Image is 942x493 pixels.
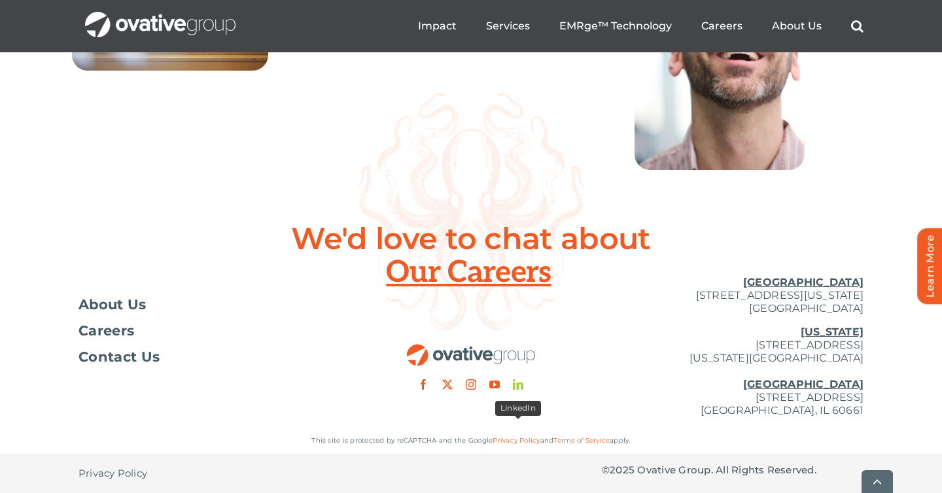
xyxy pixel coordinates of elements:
[801,326,863,338] u: [US_STATE]
[85,10,235,23] a: OG_Full_horizontal_WHT
[442,379,453,390] a: twitter
[418,379,428,390] a: facebook
[78,350,160,364] span: Contact Us
[559,20,672,33] a: EMRge™ Technology
[610,464,635,476] span: 2025
[772,20,822,33] a: About Us
[78,454,340,493] nav: Footer - Privacy Policy
[553,436,610,445] a: Terms of Service
[851,20,863,33] a: Search
[418,5,863,47] nav: Menu
[78,298,147,311] span: About Us
[406,343,536,355] a: OG_Full_horizontal_RGB
[743,378,863,390] u: [GEOGRAPHIC_DATA]
[78,467,147,480] span: Privacy Policy
[602,276,863,315] p: [STREET_ADDRESS][US_STATE] [GEOGRAPHIC_DATA]
[489,379,500,390] a: youtube
[466,379,476,390] a: instagram
[602,326,863,417] p: [STREET_ADDRESS] [US_STATE][GEOGRAPHIC_DATA] [STREET_ADDRESS] [GEOGRAPHIC_DATA], IL 60661
[486,20,530,33] a: Services
[495,401,541,416] div: LinkedIn
[602,464,863,477] p: © Ovative Group. All Rights Reserved.
[418,20,457,33] a: Impact
[386,256,555,289] span: Our Careers
[78,350,340,364] a: Contact Us
[78,454,147,493] a: Privacy Policy
[78,298,340,311] a: About Us
[743,276,863,288] u: [GEOGRAPHIC_DATA]
[701,20,742,33] a: Careers
[513,379,523,390] a: linkedin
[493,436,540,445] a: Privacy Policy
[78,298,340,364] nav: Footer Menu
[78,434,863,447] p: This site is protected by reCAPTCHA and the Google and apply.
[78,324,340,337] a: Careers
[78,324,134,337] span: Careers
